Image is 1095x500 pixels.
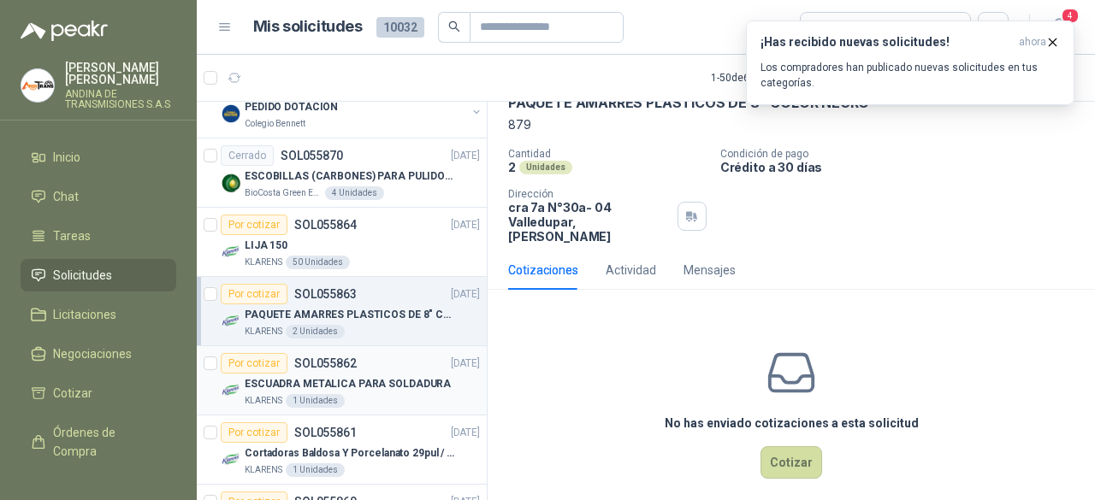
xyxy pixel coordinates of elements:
span: Inicio [53,148,80,167]
div: Cerrado [221,145,274,166]
a: Chat [21,180,176,213]
p: SOL055862 [294,357,357,369]
p: ESCUADRA METALICA PARA SOLDADURA [245,376,451,392]
span: 4 [1061,8,1080,24]
div: 1 Unidades [286,463,345,477]
button: 4 [1044,12,1074,43]
span: Tareas [53,226,91,245]
a: Por cotizarSOL055861[DATE] Company LogoCortadoras Baldosa Y Porcelanato 29pul / 74cm - Truper 158... [197,415,487,485]
p: PAQUETE AMARRES PLASTICOS DE 8" COLOR NEGRO [245,307,458,323]
a: Por cotizarSOL055862[DATE] Company LogoESCUADRA METALICA PARA SOLDADURAKLARENS1 Unidades [197,346,487,415]
p: SOL055861 [294,426,357,438]
p: Crédito a 30 días [720,160,1088,174]
p: PEDIDO DOTACIÓN [245,99,338,115]
p: KLARENS [245,394,282,408]
a: Órdenes de Compra [21,416,176,468]
a: Negociaciones [21,338,176,370]
span: Órdenes de Compra [53,423,160,461]
p: Dirección [508,188,671,200]
p: Los compradores han publicado nuevas solicitudes en tus categorías. [761,60,1060,91]
span: Solicitudes [53,266,112,285]
p: KLARENS [245,325,282,338]
p: Condición de pago [720,148,1088,160]
p: BioCosta Green Energy S.A.S [245,186,322,200]
p: [DATE] [451,217,480,233]
img: Company Logo [221,311,241,332]
button: Cotizar [761,446,822,479]
img: Company Logo [221,450,241,470]
p: [DATE] [451,356,480,372]
p: KLARENS [245,256,282,269]
h3: No has enviado cotizaciones a esta solicitud [665,414,919,432]
a: Inicio [21,141,176,174]
img: Logo peakr [21,21,108,41]
p: LIJA 150 [245,238,287,254]
a: Licitaciones [21,298,176,331]
p: [DATE] [451,425,480,441]
div: 1 Unidades [286,394,345,408]
div: 2 Unidades [286,325,345,338]
p: cra 7a N°30a- 04 Valledupar , [PERSON_NAME] [508,200,671,244]
a: 2 0 0 0 0 0 GSOL005438[DATE] Company LogoPEDIDO DOTACIÓNColegio Bennett [221,76,483,131]
span: Chat [53,187,79,206]
a: CerradoSOL055870[DATE] Company LogoESCOBILLAS (CARBONES) PARA PULIDORA DEWALTBioCosta Green Energ... [197,138,487,208]
div: Unidades [519,161,572,174]
span: Cotizar [53,384,92,403]
div: Por cotizar [221,353,287,374]
span: Negociaciones [53,344,132,363]
p: SOL055870 [281,150,343,162]
span: ahora [1019,35,1046,50]
p: Cantidad [508,148,707,160]
div: Todas [811,18,847,37]
a: Por cotizarSOL055863[DATE] Company LogoPAQUETE AMARRES PLASTICOS DE 8" COLOR NEGROKLARENS2 Unidades [197,277,487,346]
p: Colegio Bennett [245,117,305,131]
img: Company Logo [221,173,241,193]
h1: Mis solicitudes [253,15,363,39]
p: SOL055864 [294,219,357,231]
p: Cortadoras Baldosa Y Porcelanato 29pul / 74cm - Truper 15827 [245,445,458,462]
div: Cotizaciones [508,261,578,279]
div: Por cotizar [221,284,287,304]
div: 50 Unidades [286,256,350,269]
p: KLARENS [245,463,282,477]
p: 879 [508,115,1074,134]
p: [DATE] [451,148,480,164]
a: Tareas [21,220,176,252]
div: 4 Unidades [325,186,384,200]
span: search [448,21,460,32]
a: Solicitudes [21,259,176,291]
div: Por cotizar [221,422,287,443]
img: Company Logo [221,380,241,401]
h3: ¡Has recibido nuevas solicitudes! [761,35,1012,50]
div: 1 - 50 de 6498 [711,64,822,91]
p: ESCOBILLAS (CARBONES) PARA PULIDORA DEWALT [245,168,458,185]
p: [DATE] [451,286,480,303]
div: Actividad [606,261,656,279]
p: [PERSON_NAME] [PERSON_NAME] [65,62,176,85]
button: ¡Has recibido nuevas solicitudes!ahora Los compradores han publicado nuevas solicitudes en tus ca... [746,21,1074,105]
div: Por cotizar [221,215,287,235]
img: Company Logo [221,103,241,124]
a: Cotizar [21,377,176,409]
div: Mensajes [684,261,736,279]
p: PAQUETE AMARRES PLASTICOS DE 8" COLOR NEGRO [508,94,869,112]
img: Company Logo [21,69,54,102]
span: Licitaciones [53,305,116,324]
img: Company Logo [221,242,241,262]
p: SOL055863 [294,288,357,300]
span: 10032 [376,17,424,38]
a: Por cotizarSOL055864[DATE] Company LogoLIJA 150KLARENS50 Unidades [197,208,487,277]
p: 2 [508,160,516,174]
p: ANDINA DE TRANSMISIONES S.A.S [65,89,176,109]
